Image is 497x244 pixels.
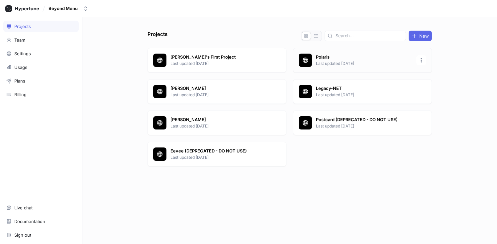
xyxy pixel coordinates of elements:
[14,219,45,224] div: Documentation
[3,89,79,100] a: Billing
[14,205,33,210] div: Live chat
[3,216,79,227] a: Documentation
[14,78,25,84] div: Plans
[170,123,267,129] p: Last updated [DATE]
[316,92,412,98] p: Last updated [DATE]
[49,6,78,11] div: Beyond Menu
[316,123,412,129] p: Last updated [DATE]
[14,51,31,56] div: Settings
[170,154,267,160] p: Last updated [DATE]
[409,31,432,41] button: New
[170,92,267,98] p: Last updated [DATE]
[170,54,267,61] p: [PERSON_NAME]'s First Project
[148,31,167,41] p: Projects
[3,34,79,46] a: Team
[316,54,412,61] p: Polaris
[316,61,412,67] p: Last updated [DATE]
[419,34,429,38] span: New
[170,85,267,92] p: [PERSON_NAME]
[14,232,31,238] div: Sign out
[170,117,267,123] p: [PERSON_NAME]
[3,21,79,32] a: Projects
[3,48,79,59] a: Settings
[14,24,31,29] div: Projects
[14,92,27,97] div: Billing
[3,62,79,73] a: Usage
[14,37,25,43] div: Team
[336,33,403,39] input: Search...
[14,65,28,70] div: Usage
[46,3,91,14] button: Beyond Menu
[170,61,267,67] p: Last updated [DATE]
[316,85,412,92] p: Legacy-NET
[3,75,79,87] a: Plans
[170,148,267,154] p: Eevee (DEPRECATED - DO NOT USE)
[316,117,412,123] p: Postcard (DEPRECATED - DO NOT USE)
